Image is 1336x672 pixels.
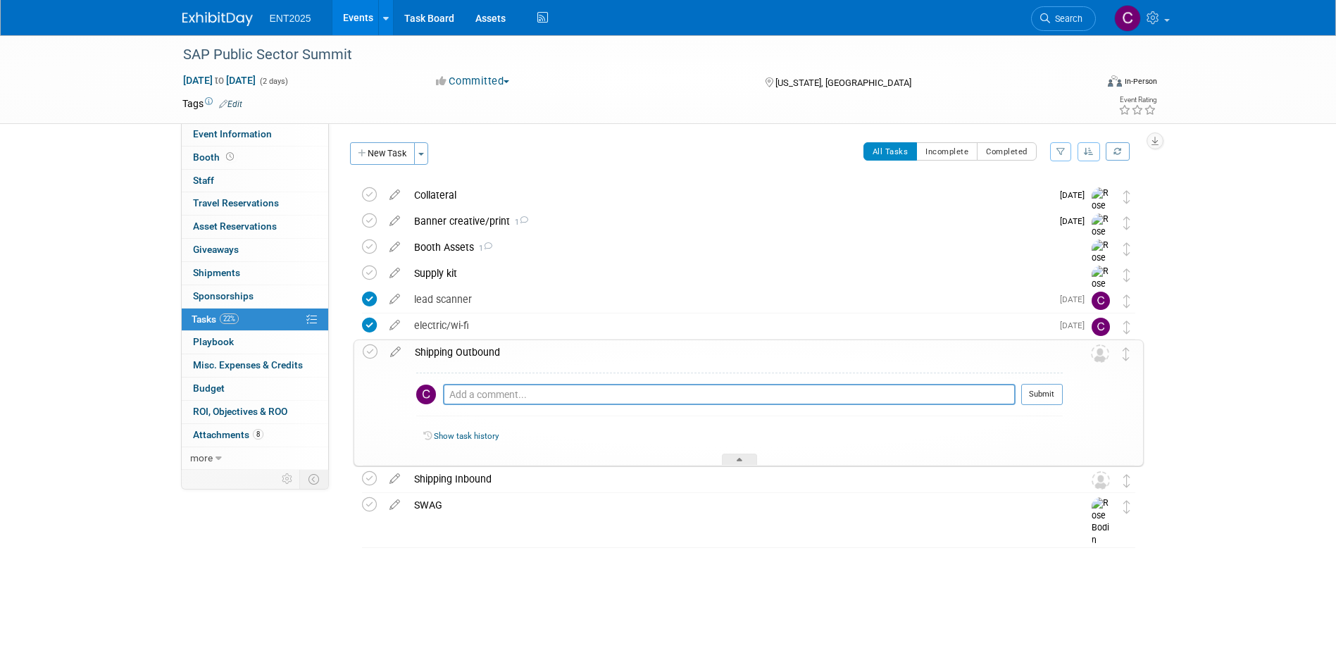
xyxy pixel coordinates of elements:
img: Colleen Mueller [416,385,436,404]
span: Giveaways [193,244,239,255]
a: edit [382,241,407,254]
td: Toggle Event Tabs [299,470,328,488]
i: Move task [1123,268,1130,282]
div: lead scanner [407,287,1051,311]
span: ENT2025 [270,13,311,24]
span: Sponsorships [193,290,254,301]
a: Attachments8 [182,424,328,447]
img: ExhibitDay [182,12,253,26]
span: Search [1050,13,1082,24]
span: Shipments [193,267,240,278]
img: Rose Bodin [1092,239,1113,290]
a: edit [382,215,407,228]
a: edit [382,473,407,485]
img: Colleen Mueller [1114,5,1141,32]
div: Booth Assets [407,235,1063,259]
span: to [213,75,226,86]
span: Travel Reservations [193,197,279,209]
span: Playbook [193,336,234,347]
a: Playbook [182,331,328,354]
button: Incomplete [916,142,978,161]
img: Colleen Mueller [1092,292,1110,310]
span: [DATE] [1060,294,1092,304]
a: Show task history [434,431,499,441]
a: edit [382,189,407,201]
a: edit [382,293,407,306]
i: Move task [1123,321,1130,334]
button: Committed [431,74,515,89]
i: Move task [1123,500,1130,514]
img: Format-Inperson.png [1108,75,1122,87]
span: 1 [474,244,492,253]
a: Event Information [182,123,328,146]
a: Refresh [1106,142,1130,161]
i: Move task [1123,474,1130,487]
a: Staff [182,170,328,192]
img: Unassigned [1091,344,1109,363]
span: more [190,452,213,463]
i: Move task [1123,242,1130,256]
a: Sponsorships [182,285,328,308]
span: Budget [193,382,225,394]
button: Submit [1021,384,1063,405]
i: Move task [1123,347,1130,361]
td: Tags [182,97,242,111]
img: Rose Bodin [1092,266,1113,316]
a: Budget [182,378,328,400]
span: Booth not reserved yet [223,151,237,162]
span: Booth [193,151,237,163]
span: Tasks [192,313,239,325]
div: In-Person [1124,76,1157,87]
div: Supply kit [407,261,1063,285]
img: Unassigned [1092,471,1110,490]
td: Personalize Event Tab Strip [275,470,300,488]
span: Attachments [193,429,263,440]
span: 8 [253,429,263,440]
a: ROI, Objectives & ROO [182,401,328,423]
img: Rose Bodin [1092,213,1113,263]
a: edit [382,319,407,332]
span: [DATE] [DATE] [182,74,256,87]
a: Misc. Expenses & Credits [182,354,328,377]
span: [DATE] [1060,190,1092,200]
div: SAP Public Sector Summit [178,42,1075,68]
a: Travel Reservations [182,192,328,215]
i: Move task [1123,190,1130,204]
span: Asset Reservations [193,220,277,232]
div: Event Format [1013,73,1158,94]
i: Move task [1123,216,1130,230]
button: New Task [350,142,415,165]
span: [DATE] [1060,216,1092,226]
span: Event Information [193,128,272,139]
span: (2 days) [258,77,288,86]
span: Staff [193,175,214,186]
div: Event Rating [1118,97,1156,104]
div: Shipping Outbound [408,340,1063,364]
div: Banner creative/print [407,209,1051,233]
div: Shipping Inbound [407,467,1063,491]
a: edit [382,499,407,511]
div: SWAG [407,493,1063,517]
span: Misc. Expenses & Credits [193,359,303,371]
a: Asset Reservations [182,216,328,238]
a: more [182,447,328,470]
span: 1 [510,218,528,227]
button: All Tasks [863,142,918,161]
a: Edit [219,99,242,109]
a: Search [1031,6,1096,31]
a: Tasks22% [182,309,328,331]
img: Colleen Mueller [1092,318,1110,336]
button: Completed [977,142,1037,161]
a: edit [383,346,408,359]
i: Move task [1123,294,1130,308]
a: Booth [182,147,328,169]
span: [DATE] [1060,321,1092,330]
a: Giveaways [182,239,328,261]
span: [US_STATE], [GEOGRAPHIC_DATA] [775,77,911,88]
span: ROI, Objectives & ROO [193,406,287,417]
img: Rose Bodin [1092,187,1113,237]
a: Shipments [182,262,328,285]
div: electric/wi-fi [407,313,1051,337]
div: Collateral [407,183,1051,207]
img: Rose Bodin [1092,497,1113,547]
